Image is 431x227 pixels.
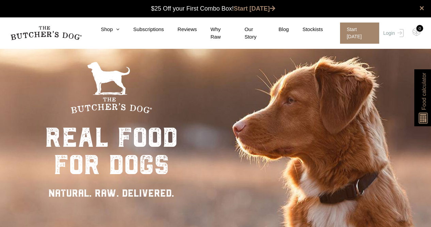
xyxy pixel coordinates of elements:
[231,26,265,41] a: Our Story
[45,185,178,201] div: NATURAL. RAW. DELIVERED.
[164,26,197,33] a: Reviews
[419,4,424,12] a: close
[420,73,428,110] span: Food calculator
[416,25,423,32] div: 0
[45,124,178,179] div: real food for dogs
[412,27,421,36] img: TBD_Cart-Empty.png
[289,26,323,33] a: Stockists
[382,23,404,44] a: Login
[333,23,382,44] a: Start [DATE]
[120,26,164,33] a: Subscriptions
[87,26,120,33] a: Shop
[340,23,379,44] span: Start [DATE]
[234,5,275,12] a: Start [DATE]
[197,26,231,41] a: Why Raw
[265,26,289,33] a: Blog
